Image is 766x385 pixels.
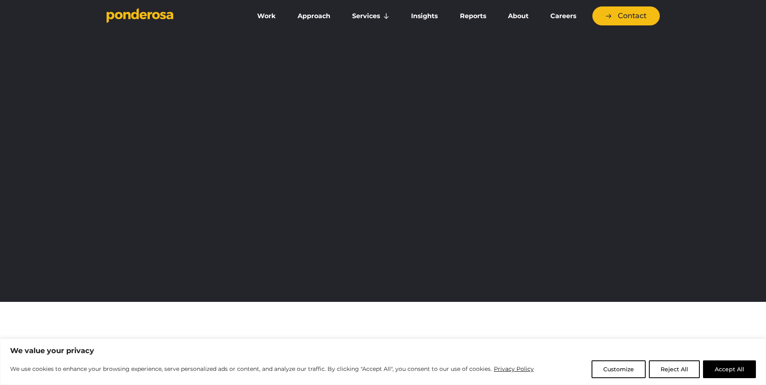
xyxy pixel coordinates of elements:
a: Services [343,8,399,25]
a: Approach [288,8,340,25]
a: About [499,8,538,25]
p: We use cookies to enhance your browsing experience, serve personalized ads or content, and analyz... [10,364,534,374]
button: Customize [592,360,646,378]
button: Reject All [649,360,700,378]
a: Go to homepage [107,8,236,24]
a: Contact [592,6,660,25]
p: We value your privacy [10,346,756,356]
button: Accept All [703,360,756,378]
a: Reports [451,8,495,25]
a: Work [248,8,285,25]
a: Insights [402,8,447,25]
a: Careers [541,8,586,25]
a: Privacy Policy [493,364,534,374]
